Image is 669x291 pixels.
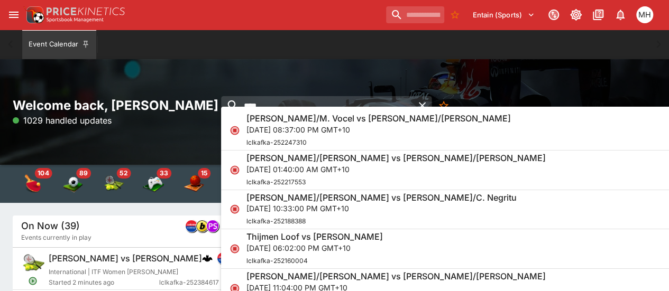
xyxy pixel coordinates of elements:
[221,96,413,115] input: search
[21,252,44,275] img: tennis.png
[246,242,383,254] p: [DATE] 06:02:00 PM GMT+10
[22,173,43,194] img: table_tennis
[196,220,208,232] img: bwin.png
[103,173,124,194] div: Tennis
[246,138,307,146] span: lclkafka-252247310
[76,168,91,179] span: 89
[183,173,204,194] img: basketball
[23,4,44,25] img: PriceKinetics Logo
[22,30,96,59] button: Event Calendar
[230,125,240,136] svg: Closed
[633,3,656,26] button: Michael Hutchinson
[28,276,38,286] svg: Open
[143,173,164,194] img: esports
[34,168,52,179] span: 104
[386,6,444,23] input: search
[202,253,213,264] div: cerberus
[21,220,80,232] h5: On Now (39)
[185,220,198,232] div: lclkafka
[230,165,240,175] svg: Closed
[157,168,171,179] span: 33
[246,203,517,214] p: [DATE] 10:33:00 PM GMT+10
[589,5,608,24] button: Documentation
[186,220,197,232] img: lclkafka.png
[434,96,453,115] button: No Bookmarks
[13,114,112,127] p: 1029 handled updates
[47,7,125,15] img: PriceKinetics
[217,252,230,265] div: lclkafka
[611,5,630,24] button: Notifications
[49,268,178,276] span: International | ITF Women [PERSON_NAME]
[246,257,308,265] span: lclkafka-252160004
[207,220,218,232] img: pandascore.png
[544,5,563,24] button: Connected to PK
[246,217,306,225] span: lclkafka-252188388
[198,168,210,179] span: 15
[246,113,511,124] h6: [PERSON_NAME]/M. Vocel vs [PERSON_NAME]/[PERSON_NAME]
[246,124,511,135] p: [DATE] 08:37:00 PM GMT+10
[217,252,229,264] img: lclkafka.png
[246,271,546,282] h6: [PERSON_NAME]/[PERSON_NAME] vs [PERSON_NAME]/[PERSON_NAME]
[47,17,104,22] img: Sportsbook Management
[566,5,585,24] button: Toggle light/dark mode
[103,173,124,194] img: tennis
[206,220,219,232] div: pandascore
[246,153,546,164] h6: [PERSON_NAME]/[PERSON_NAME] vs [PERSON_NAME]/[PERSON_NAME]
[49,277,159,288] span: Started 2 minutes ago
[230,243,240,254] svg: Closed
[49,253,202,264] h6: [PERSON_NAME] vs [PERSON_NAME]
[62,173,84,194] img: soccer
[21,232,91,243] span: Events currently in play
[4,5,23,24] button: open drawer
[246,178,306,186] span: lclkafka-252217553
[246,164,546,175] p: [DATE] 01:40:00 AM GMT+10
[143,173,164,194] div: Esports
[159,277,219,288] span: lclkafka-252384617
[246,231,383,242] h6: Thijmen Loof vs [PERSON_NAME]
[13,97,223,114] h2: Welcome back, [PERSON_NAME]
[13,165,535,203] div: Event type filters
[466,6,541,23] button: Select Tenant
[246,192,517,203] h6: [PERSON_NAME]/[PERSON_NAME] vs [PERSON_NAME]/C. Negritu
[116,168,131,179] span: 52
[22,173,43,194] div: Table Tennis
[62,173,84,194] div: Soccer
[636,6,653,23] div: Michael Hutchinson
[202,253,213,264] img: logo-cerberus.svg
[230,204,240,214] svg: Closed
[196,220,208,232] div: bwin
[446,6,463,23] button: No Bookmarks
[183,173,204,194] div: Basketball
